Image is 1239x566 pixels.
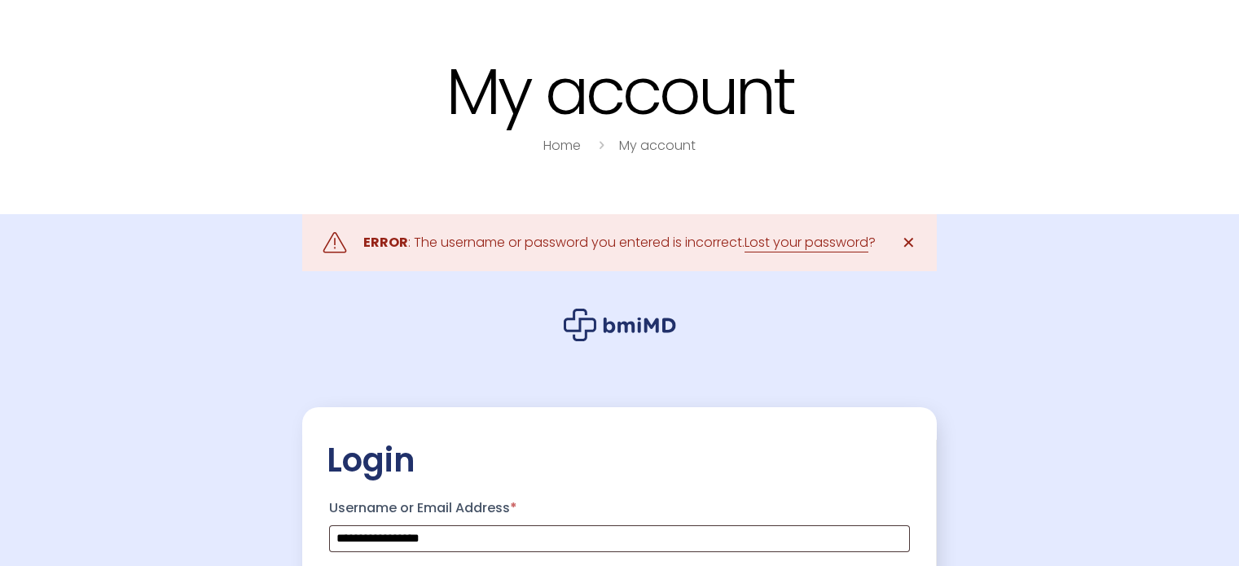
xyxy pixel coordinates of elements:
a: Home [543,136,581,155]
a: ✕ [892,226,925,259]
h1: My account [107,57,1133,126]
div: : The username or password you entered is incorrect. ? [363,231,876,254]
label: Username or Email Address [329,495,910,521]
strong: ERROR [363,233,408,252]
span: ✕ [902,231,916,254]
h2: Login [327,440,912,480]
a: My account [619,136,696,155]
a: Lost your password [745,233,868,252]
i: breadcrumbs separator [592,136,610,155]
